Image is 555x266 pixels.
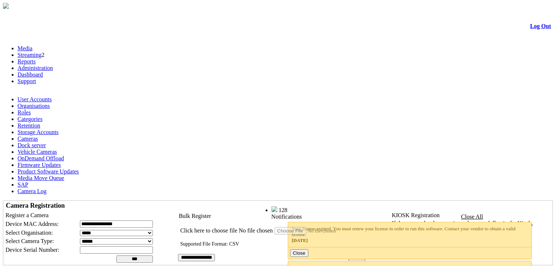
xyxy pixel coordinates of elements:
[290,249,308,257] button: Close
[6,202,65,209] span: Camera Registration
[271,206,277,212] img: bell25.png
[18,116,42,122] a: Categories
[18,142,46,148] a: Dock server
[292,226,528,243] div: Your license expired. You must renew your license in order to run this software. Contact your ven...
[5,221,59,227] span: Device MAC Address:
[18,181,28,188] a: SAP
[18,175,64,181] a: Media Move Queue
[18,96,52,102] a: User Accounts
[18,103,50,109] a: Organisations
[18,162,61,168] a: Firmware Updates
[18,122,40,129] a: Retention
[42,52,45,58] span: 2
[5,230,53,236] span: Select Organisation:
[18,71,43,78] a: Dashboard
[18,65,53,71] a: Administration
[18,45,32,51] a: Media
[279,207,288,213] span: 128
[5,247,59,253] span: Device Serial Number:
[18,109,31,116] a: Roles
[5,212,49,218] span: Register a Camera
[5,238,54,244] span: Select Camera Type:
[18,168,79,175] a: Product Software Updates
[18,52,42,58] a: Streaming
[271,214,537,220] div: Notifications
[292,238,308,243] span: [DATE]
[530,23,551,29] a: Log Out
[461,214,483,220] a: Close All
[18,136,38,142] a: Cameras
[18,188,47,194] a: Camera Log
[18,129,58,135] a: Storage Accounts
[18,78,36,84] a: Support
[3,3,9,9] img: arrow-3.png
[18,155,64,161] a: OnDemand Offload
[18,58,36,64] a: Reports
[164,207,257,212] span: Welcome, System Administrator (Administrator)
[18,149,57,155] a: Vehicle Cameras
